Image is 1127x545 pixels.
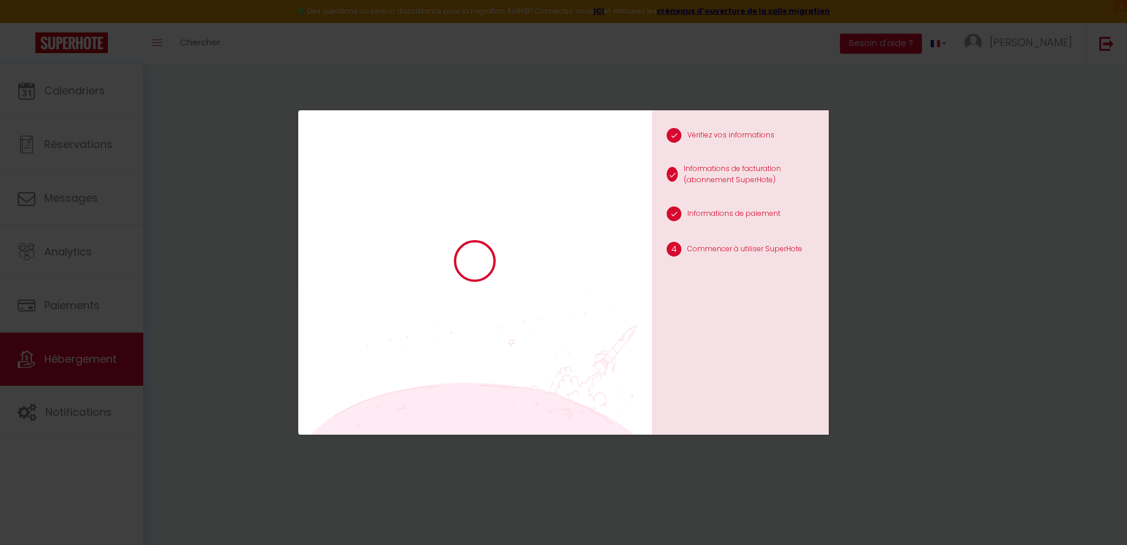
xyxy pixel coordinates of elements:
li: Commencer à utiliser SuperHote [652,236,829,265]
li: Informations de paiement [652,201,829,230]
li: Vérifiez vos informations [652,122,829,152]
span: 4 [667,242,681,257]
li: Informations de facturation (abonnement SuperHote) [652,157,829,195]
button: Ouvrir le widget de chat LiveChat [9,5,45,40]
